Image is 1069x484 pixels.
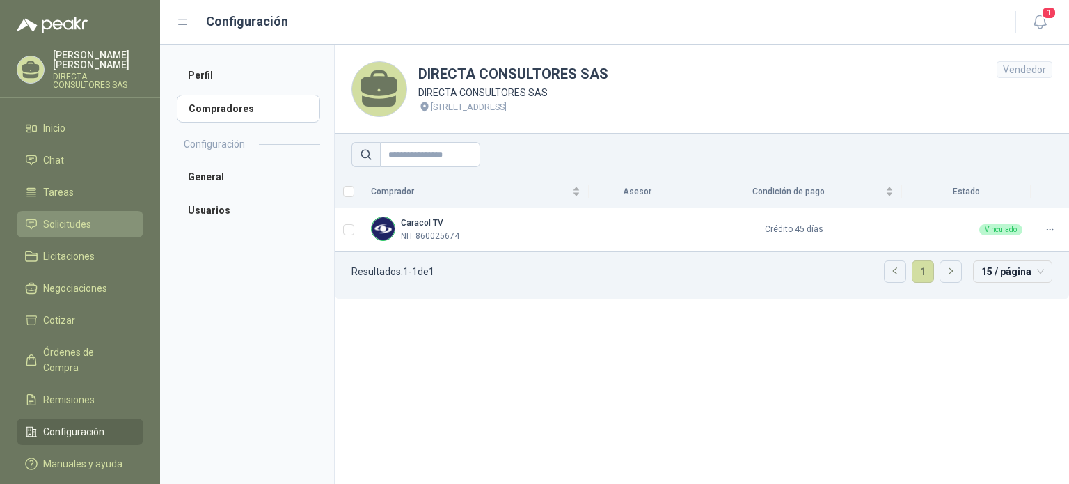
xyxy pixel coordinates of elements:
[372,217,395,240] img: Company Logo
[997,61,1052,78] div: Vendedor
[940,261,961,282] button: right
[43,153,64,168] span: Chat
[43,456,122,471] span: Manuales y ayuda
[884,260,906,283] li: Página anterior
[885,261,905,282] button: left
[17,179,143,205] a: Tareas
[17,243,143,270] a: Licitaciones
[17,211,143,237] a: Solicitudes
[177,61,320,89] a: Perfil
[43,313,75,328] span: Cotizar
[891,267,899,275] span: left
[43,249,95,264] span: Licitaciones
[17,419,143,445] a: Configuración
[1041,6,1056,19] span: 1
[177,163,320,191] a: General
[43,392,95,407] span: Remisiones
[43,281,107,296] span: Negociaciones
[177,196,320,224] a: Usuarios
[17,147,143,173] a: Chat
[947,267,955,275] span: right
[206,12,288,31] h1: Configuración
[17,115,143,141] a: Inicio
[973,260,1052,283] div: tamaño de página
[686,208,902,252] td: Crédito 45 días
[981,261,1044,282] span: 15 / página
[401,230,459,243] p: NIT 860025674
[418,63,608,85] h1: DIRECTA CONSULTORES SAS
[43,424,104,439] span: Configuración
[1027,10,1052,35] button: 1
[43,185,74,200] span: Tareas
[184,136,245,152] h2: Configuración
[401,218,443,228] b: Caracol TV
[43,120,65,136] span: Inicio
[177,95,320,123] a: Compradores
[17,451,143,477] a: Manuales y ayuda
[363,175,589,208] th: Comprador
[17,275,143,302] a: Negociaciones
[686,175,902,208] th: Condición de pago
[17,307,143,334] a: Cotizar
[912,260,934,283] li: 1
[940,260,962,283] li: Página siguiente
[43,345,130,375] span: Órdenes de Compra
[902,175,1031,208] th: Estado
[53,72,143,89] p: DIRECTA CONSULTORES SAS
[371,185,569,198] span: Comprador
[418,85,608,100] p: DIRECTA CONSULTORES SAS
[53,50,143,70] p: [PERSON_NAME] [PERSON_NAME]
[589,175,686,208] th: Asesor
[979,224,1022,235] div: Vinculado
[695,185,882,198] span: Condición de pago
[17,339,143,381] a: Órdenes de Compra
[43,217,91,232] span: Solicitudes
[431,100,507,114] p: [STREET_ADDRESS]
[17,17,88,33] img: Logo peakr
[912,261,933,282] a: 1
[17,387,143,413] a: Remisiones
[351,267,434,276] p: Resultados: 1 - 1 de 1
